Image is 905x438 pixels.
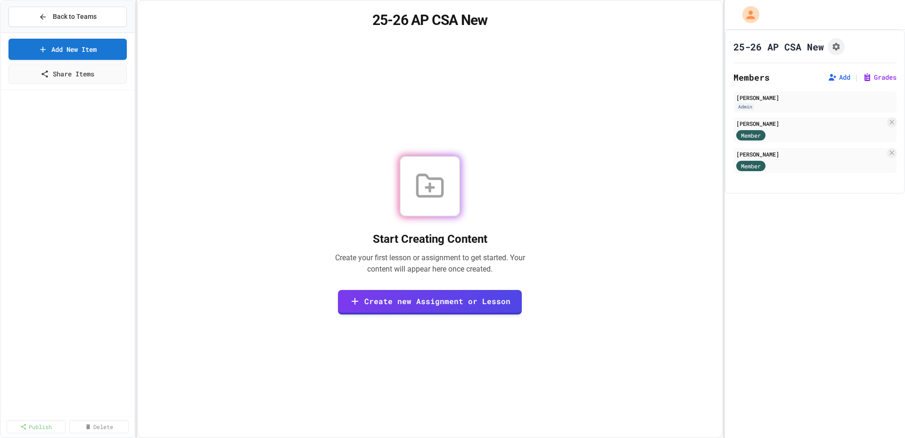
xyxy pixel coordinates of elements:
[854,72,859,83] span: |
[8,64,127,84] a: Share Items
[741,131,761,140] span: Member
[827,359,896,399] iframe: chat widget
[736,103,754,111] div: Admin
[149,12,711,29] h1: 25-26 AP CSA New
[732,4,762,25] div: My Account
[828,73,850,82] button: Add
[736,93,894,102] div: [PERSON_NAME]
[324,252,535,275] p: Create your first lesson or assignment to get started. Your content will appear here once created.
[8,7,127,27] button: Back to Teams
[736,119,885,128] div: [PERSON_NAME]
[324,231,535,247] h2: Start Creating Content
[741,162,761,170] span: Member
[53,12,97,22] span: Back to Teams
[7,420,66,433] a: Publish
[733,40,824,53] h1: 25-26 AP CSA New
[733,71,770,84] h2: Members
[338,290,522,314] a: Create new Assignment or Lesson
[828,38,845,55] button: Assignment Settings
[863,73,897,82] button: Grades
[69,420,128,433] a: Delete
[865,400,896,429] iframe: chat widget
[736,150,885,158] div: [PERSON_NAME]
[8,39,127,60] a: Add New Item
